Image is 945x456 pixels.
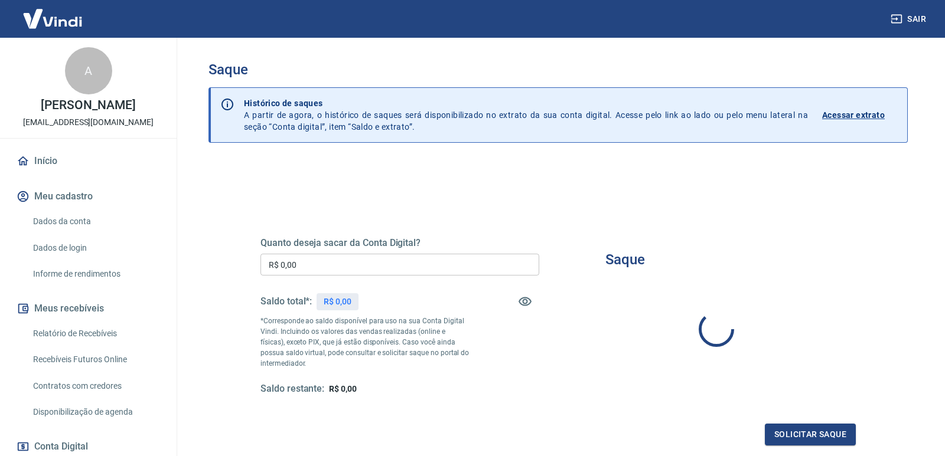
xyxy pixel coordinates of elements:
[244,97,808,109] p: Histórico de saques
[23,116,154,129] p: [EMAIL_ADDRESS][DOMAIN_NAME]
[324,296,351,308] p: R$ 0,00
[208,61,908,78] h3: Saque
[14,1,91,37] img: Vindi
[765,424,856,445] button: Solicitar saque
[28,374,162,398] a: Contratos com credores
[888,8,931,30] button: Sair
[14,148,162,174] a: Início
[28,347,162,372] a: Recebíveis Futuros Online
[28,262,162,286] a: Informe de rendimentos
[65,47,112,94] div: A
[14,183,162,209] button: Meu cadastro
[260,237,539,249] h5: Quanto deseja sacar da Conta Digital?
[28,236,162,260] a: Dados de login
[14,296,162,322] button: Meus recebíveis
[822,109,885,121] p: Acessar extrato
[244,97,808,133] p: A partir de agora, o histórico de saques será disponibilizado no extrato da sua conta digital. Ac...
[260,316,470,369] p: *Corresponde ao saldo disponível para uso na sua Conta Digital Vindi. Incluindo os valores das ve...
[28,400,162,424] a: Disponibilização de agenda
[260,383,324,395] h5: Saldo restante:
[260,296,312,307] h5: Saldo total*:
[329,384,357,393] span: R$ 0,00
[605,251,645,268] h3: Saque
[28,209,162,234] a: Dados da conta
[41,99,135,111] p: [PERSON_NAME]
[822,97,898,133] a: Acessar extrato
[28,322,162,346] a: Relatório de Recebíveis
